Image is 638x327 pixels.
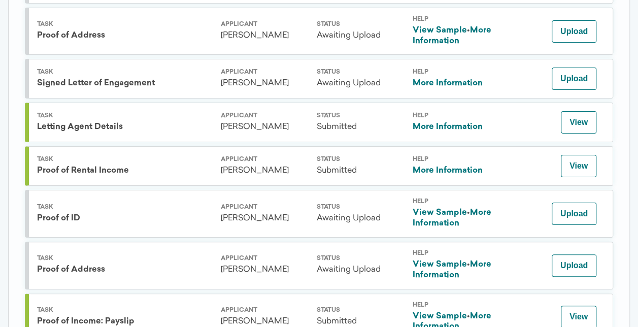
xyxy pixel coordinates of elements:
[37,255,213,261] div: Task
[561,111,596,134] button: View
[317,122,405,133] div: Submitted
[413,260,467,269] a: View Sample
[413,302,500,308] div: Help
[552,254,596,277] button: Upload
[221,316,309,327] div: [PERSON_NAME]
[37,213,213,224] div: Proof of ID
[221,113,309,119] div: Applicant
[413,208,500,229] div: •
[221,156,309,162] div: Applicant
[413,250,500,256] div: Help
[413,16,500,22] div: Help
[37,69,213,75] div: Task
[221,21,309,27] div: Applicant
[37,21,213,27] div: Task
[37,78,213,89] div: Signed Letter of Engagement
[37,113,213,119] div: Task
[221,78,309,89] div: [PERSON_NAME]
[221,255,309,261] div: Applicant
[552,203,596,225] button: Upload
[37,307,213,313] div: Task
[37,316,213,327] div: Proof of Income: Payslip
[413,167,483,175] a: More Information
[317,213,405,224] div: Awaiting Upload
[413,156,500,162] div: Help
[37,166,213,176] div: Proof of Rental Income
[413,113,500,119] div: Help
[413,209,467,217] a: View Sample
[317,21,405,27] div: Status
[317,69,405,75] div: Status
[317,78,405,89] div: Awaiting Upload
[221,166,309,176] div: [PERSON_NAME]
[317,113,405,119] div: Status
[552,68,596,90] button: Upload
[221,265,309,275] div: [PERSON_NAME]
[221,69,309,75] div: Applicant
[561,155,596,177] button: View
[221,122,309,133] div: [PERSON_NAME]
[221,204,309,210] div: Applicant
[317,204,405,210] div: Status
[413,123,483,131] a: More Information
[413,199,500,205] div: Help
[37,122,213,133] div: Letting Agent Details
[413,260,491,279] a: More Information
[37,156,213,162] div: Task
[37,265,213,275] div: Proof of Address
[317,316,405,327] div: Submitted
[317,30,405,41] div: Awaiting Upload
[317,166,405,176] div: Submitted
[413,69,500,75] div: Help
[317,255,405,261] div: Status
[317,307,405,313] div: Status
[552,20,596,43] button: Upload
[413,259,500,281] div: •
[37,204,213,210] div: Task
[317,265,405,275] div: Awaiting Upload
[221,30,309,41] div: [PERSON_NAME]
[413,26,467,35] a: View Sample
[413,26,491,45] a: More Information
[221,213,309,224] div: [PERSON_NAME]
[413,79,483,87] a: More Information
[413,312,467,320] a: View Sample
[413,25,500,47] div: •
[221,307,309,313] div: Applicant
[317,156,405,162] div: Status
[37,30,213,41] div: Proof of Address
